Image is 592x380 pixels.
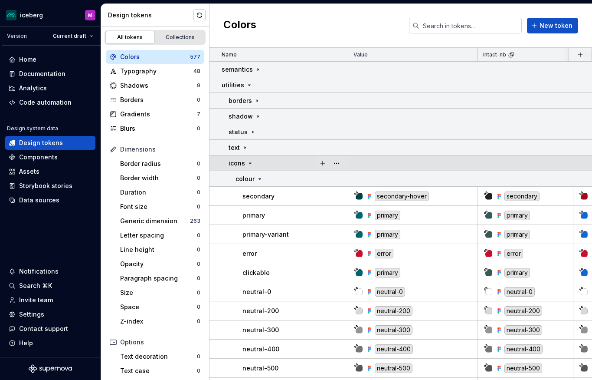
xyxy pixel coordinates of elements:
[197,82,200,89] div: 9
[2,6,99,24] button: icebergM
[19,281,52,290] div: Search ⌘K
[242,211,265,220] p: primary
[120,303,197,311] div: Space
[120,231,197,240] div: Letter spacing
[375,249,393,258] div: error
[117,228,204,242] a: Letter spacing0
[242,268,270,277] p: clickable
[5,53,95,66] a: Home
[242,287,271,296] p: neutral-0
[229,159,245,168] p: icons
[120,288,197,297] div: Size
[5,293,95,307] a: Invite team
[20,11,43,20] div: iceberg
[375,268,400,278] div: primary
[29,364,72,373] a: Supernova Logo
[106,93,204,107] a: Borders0
[120,202,197,211] div: Font size
[375,363,412,373] div: neutral-500
[5,193,95,207] a: Data sources
[106,122,204,135] a: Blurs0
[117,171,204,185] a: Border width0
[7,33,27,40] div: Version
[120,53,190,61] div: Colors
[504,325,542,335] div: neutral-300
[193,68,200,75] div: 48
[120,81,197,90] div: Shadows
[222,65,253,74] p: semantics
[375,211,400,220] div: primary
[19,310,44,319] div: Settings
[375,306,412,316] div: neutral-200
[19,267,59,276] div: Notifications
[120,352,197,361] div: Text decoration
[19,98,72,107] div: Code automation
[197,353,200,360] div: 0
[120,96,197,104] div: Borders
[120,110,197,119] div: Gradients
[19,153,58,162] div: Components
[375,230,400,239] div: primary
[375,287,405,297] div: neutral-0
[504,344,543,354] div: neutral-400
[106,79,204,93] a: Shadows9
[197,289,200,296] div: 0
[197,125,200,132] div: 0
[120,174,197,182] div: Border width
[120,217,190,225] div: Generic dimension
[223,18,256,33] h2: Colors
[197,203,200,210] div: 0
[504,211,530,220] div: primary
[190,218,200,225] div: 263
[117,364,204,378] a: Text case0
[222,51,237,58] p: Name
[504,306,542,316] div: neutral-200
[5,279,95,293] button: Search ⌘K
[5,307,95,321] a: Settings
[117,200,204,214] a: Font size0
[7,125,58,132] div: Design system data
[353,51,368,58] p: Value
[375,192,429,201] div: secondary-hover
[5,179,95,193] a: Storybook stories
[19,84,47,93] div: Analytics
[108,34,152,41] div: All tokens
[120,145,200,154] div: Dimensions
[197,96,200,103] div: 0
[117,300,204,314] a: Space0
[19,324,68,333] div: Contact support
[242,192,275,201] p: secondary
[5,336,95,350] button: Help
[117,286,204,300] a: Size0
[120,159,197,168] div: Border radius
[19,296,53,304] div: Invite team
[53,33,86,40] span: Current draft
[504,268,530,278] div: primary
[483,51,506,58] p: intact-nb
[197,246,200,253] div: 0
[197,275,200,282] div: 0
[106,50,204,64] a: Colors577
[120,188,197,197] div: Duration
[19,69,65,78] div: Documentation
[5,81,95,95] a: Analytics
[419,18,522,33] input: Search in tokens...
[190,53,200,60] div: 577
[120,367,197,375] div: Text case
[5,165,95,178] a: Assets
[19,339,33,347] div: Help
[6,10,16,20] img: 418c6d47-6da6-4103-8b13-b5999f8989a1.png
[197,160,200,167] div: 0
[117,157,204,171] a: Border radius0
[117,185,204,199] a: Duration0
[242,364,278,373] p: neutral-500
[197,175,200,182] div: 0
[117,350,204,363] a: Text decoration0
[540,21,572,30] span: New token
[5,150,95,164] a: Components
[375,344,413,354] div: neutral-400
[88,12,92,19] div: M
[242,345,279,354] p: neutral-400
[120,317,197,326] div: Z-index
[197,318,200,325] div: 0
